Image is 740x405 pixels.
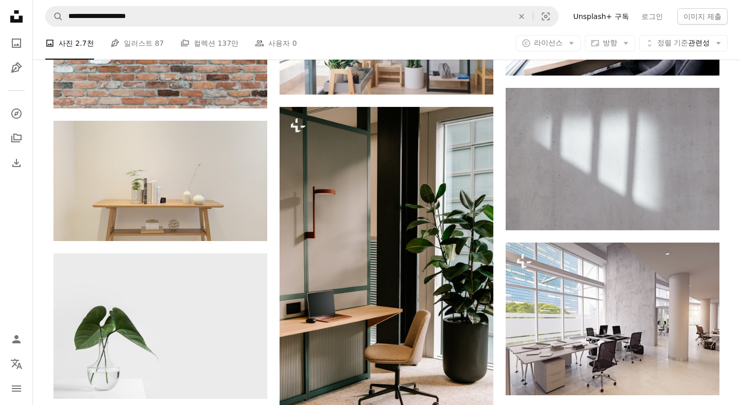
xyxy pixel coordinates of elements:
a: 방의 식물 옆에 앉아 있는 의자 [280,263,493,272]
span: 관련성 [657,38,710,48]
button: 정렬 기준관련성 [639,35,728,51]
span: 라이선스 [534,39,563,47]
button: Unsplash 검색 [46,7,63,26]
img: 물로 채워진 투명한 유리 꽃병에 녹색 잎이 달린 식물 [53,253,267,399]
a: 일러스트 87 [110,27,164,60]
button: 시각적 검색 [533,7,558,26]
button: 방향 [585,35,635,51]
span: 137만 [217,38,238,49]
span: 정렬 기준 [657,39,688,47]
a: 현대 사무실 건물 인테리어입니다. 3d 렌더링 개념 [506,314,719,323]
a: 탐색 [6,103,27,124]
a: 로그인 / 가입 [6,329,27,349]
a: 컬렉션 137만 [180,27,238,60]
a: 갈색 나무 테이블에 흰색 세라믹 머그잔 [53,176,267,186]
span: 87 [155,38,164,49]
button: 언어 [6,354,27,374]
button: 메뉴 [6,378,27,399]
a: 물로 채워진 투명한 유리 꽃병에 녹색 잎이 달린 식물 [53,321,267,330]
span: 방향 [603,39,617,47]
a: 컬렉션 [6,128,27,149]
form: 사이트 전체에서 이미지 찾기 [45,6,559,27]
button: 삭제 [510,7,533,26]
span: 0 [292,38,297,49]
a: 홈 — Unsplash [6,6,27,29]
a: 다운로드 내역 [6,153,27,173]
a: 사진 [6,33,27,53]
a: Unsplash+ 구독 [567,8,635,25]
img: 갈색 나무 테이블에 흰색 세라믹 머그잔 [53,121,267,241]
a: 일러스트 [6,58,27,78]
a: 로그인 [635,8,669,25]
button: 이미지 제출 [677,8,728,25]
button: 라이선스 [516,35,581,51]
a: 백색 페인트 벽 [506,154,719,163]
a: 사용자 0 [255,27,297,60]
img: 백색 페인트 벽 [506,88,719,230]
img: 현대 사무실 건물 인테리어입니다. 3d 렌더링 개념 [506,243,719,395]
